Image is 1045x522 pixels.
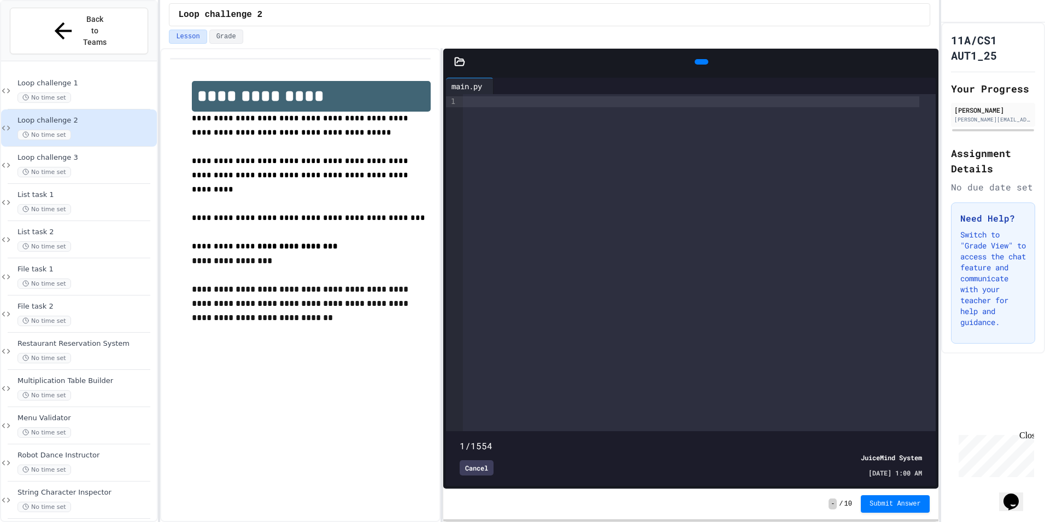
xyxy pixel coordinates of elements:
[83,14,108,48] span: Back to Teams
[861,495,930,513] button: Submit Answer
[17,302,155,311] span: File task 2
[17,130,71,140] span: No time set
[17,502,71,512] span: No time set
[17,92,71,103] span: No time set
[460,439,922,453] div: 1/1554
[960,212,1026,225] h3: Need Help?
[10,8,148,54] button: Back to Teams
[446,80,488,92] div: main.py
[954,115,1032,124] div: [PERSON_NAME][EMAIL_ADDRESS][PERSON_NAME][DOMAIN_NAME]
[446,96,457,107] div: 1
[17,390,71,401] span: No time set
[17,116,155,125] span: Loop challenge 2
[460,460,494,475] div: Cancel
[951,81,1035,96] h2: Your Progress
[169,30,207,44] button: Lesson
[17,241,71,252] span: No time set
[17,153,155,163] span: Loop challenge 3
[17,427,71,438] span: No time set
[954,105,1032,115] div: [PERSON_NAME]
[17,265,155,274] span: File task 1
[17,488,155,497] span: String Character Inspector
[17,451,155,460] span: Robot Dance Instructor
[17,465,71,475] span: No time set
[17,414,155,423] span: Menu Validator
[209,30,243,44] button: Grade
[951,181,1035,194] div: No due date set
[870,500,921,508] span: Submit Answer
[960,229,1026,328] p: Switch to "Grade View" to access the chat feature and communicate with your teacher for help and ...
[17,376,155,386] span: Multiplication Table Builder
[178,8,262,21] span: Loop challenge 2
[861,453,922,462] div: JuiceMind System
[954,431,1034,477] iframe: chat widget
[17,167,71,177] span: No time set
[17,316,71,326] span: No time set
[999,478,1034,511] iframe: chat widget
[951,146,1035,176] h2: Assignment Details
[951,32,1035,63] h1: 11A/CS1 AUT1_25
[17,79,155,88] span: Loop challenge 1
[17,353,71,363] span: No time set
[17,204,71,214] span: No time set
[4,4,75,69] div: Chat with us now!Close
[446,78,494,94] div: main.py
[868,468,922,478] span: [DATE] 1:00 AM
[17,279,71,289] span: No time set
[829,498,837,509] span: -
[17,190,155,200] span: List task 1
[17,228,155,237] span: List task 2
[844,500,852,508] span: 10
[17,339,155,349] span: Restaurant Reservation System
[839,500,843,508] span: /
